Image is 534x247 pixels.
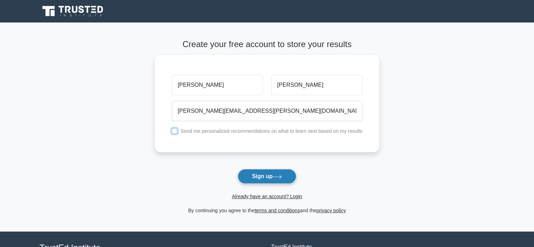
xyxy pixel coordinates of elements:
input: Email [172,101,362,121]
input: First name [172,75,263,95]
a: privacy policy [316,208,346,213]
h4: Create your free account to store your results [155,39,379,50]
div: By continuing you agree to the and the [151,206,383,215]
button: Sign up [238,169,297,184]
input: Last name [271,75,362,95]
label: Send me personalized recommendations on what to learn next based on my results [180,128,362,134]
a: Already have an account? Login [232,194,302,199]
a: terms and conditions [255,208,300,213]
